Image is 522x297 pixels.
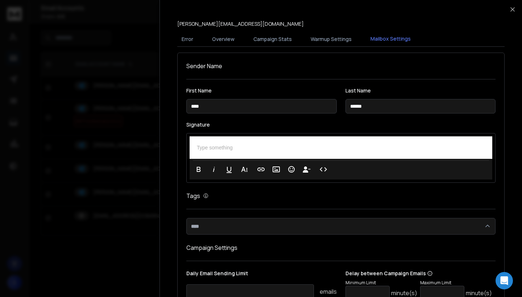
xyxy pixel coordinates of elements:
label: Last Name [345,88,496,93]
button: Warmup Settings [306,31,356,47]
p: emails [320,287,337,296]
button: Insert Image (⌘P) [269,162,283,177]
button: Insert Link (⌘K) [254,162,268,177]
label: Signature [186,122,496,127]
p: Daily Email Sending Limit [186,270,337,280]
p: Minimum Limit [345,280,417,286]
button: Italic (⌘I) [207,162,221,177]
p: Maximum Limit [420,280,492,286]
h1: Tags [186,191,200,200]
button: Code View [316,162,330,177]
button: Overview [208,31,239,47]
label: First Name [186,88,337,93]
p: [PERSON_NAME][EMAIL_ADDRESS][DOMAIN_NAME] [177,20,304,28]
p: Delay between Campaign Emails [345,270,492,277]
button: Error [177,31,198,47]
button: Bold (⌘B) [192,162,206,177]
button: Insert Unsubscribe Link [300,162,314,177]
button: Emoticons [285,162,298,177]
button: Campaign Stats [249,31,296,47]
h1: Sender Name [186,62,496,70]
button: More Text [237,162,251,177]
button: Mailbox Settings [366,31,415,48]
button: Underline (⌘U) [222,162,236,177]
h1: Campaign Settings [186,243,496,252]
div: Open Intercom Messenger [496,272,513,289]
